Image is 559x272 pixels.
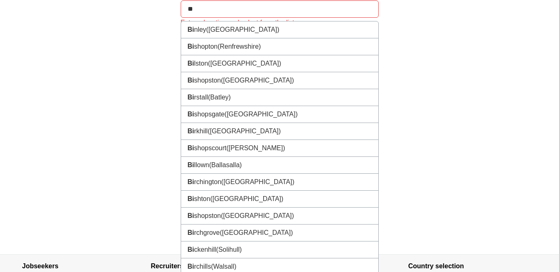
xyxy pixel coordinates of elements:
li: nley [181,21,378,38]
li: shopton [181,38,378,55]
strong: Bi [188,195,194,202]
li: rkhill [181,123,378,140]
strong: Bi [188,212,194,219]
span: ([GEOGRAPHIC_DATA]) [221,178,294,185]
li: shopscourt [181,140,378,157]
span: ([GEOGRAPHIC_DATA]) [210,195,283,202]
strong: Bi [188,26,194,33]
li: ckenhill [181,241,378,258]
span: (Walsall) [211,263,236,270]
span: (Solihull) [216,246,242,253]
span: ([GEOGRAPHIC_DATA]) [221,77,294,84]
strong: Bi [188,246,194,253]
span: ([PERSON_NAME]) [226,144,285,151]
li: rstall [181,89,378,106]
strong: Bi [188,144,194,151]
li: shopston [181,72,378,89]
span: ([GEOGRAPHIC_DATA]) [208,128,281,135]
div: Enter a location and select from the list [181,18,379,28]
li: llown [181,157,378,174]
strong: Bi [188,128,194,135]
li: rchington [181,174,378,191]
strong: Bi [188,161,194,168]
strong: Bi [188,178,194,185]
span: (Renfrewshire) [217,43,261,50]
span: ([GEOGRAPHIC_DATA]) [206,26,279,33]
li: lston [181,55,378,72]
span: ([GEOGRAPHIC_DATA]) [224,111,297,118]
strong: Bi [188,43,194,50]
strong: Bi [188,263,194,270]
span: (Batley) [208,94,231,101]
span: ([GEOGRAPHIC_DATA]) [221,212,294,219]
strong: Bi [188,229,194,236]
strong: Bi [188,77,194,84]
span: ([GEOGRAPHIC_DATA]) [220,229,293,236]
span: (Ballasalla) [209,161,242,168]
strong: Bi [188,94,194,101]
strong: Bi [188,111,194,118]
li: shopston [181,208,378,225]
li: shton [181,191,378,208]
li: shopsgate [181,106,378,123]
span: ([GEOGRAPHIC_DATA]) [208,60,281,67]
strong: Bi [188,60,194,67]
li: rchgrove [181,225,378,241]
